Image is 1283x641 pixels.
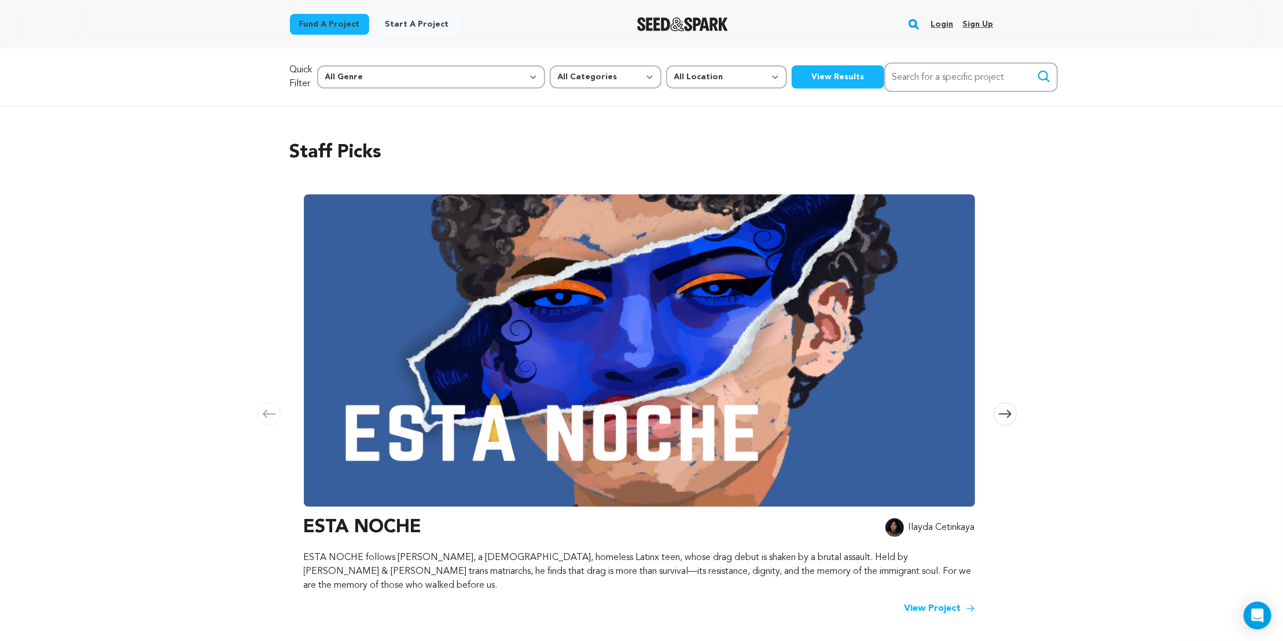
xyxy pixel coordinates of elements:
a: Sign up [962,15,993,34]
a: View Project [905,602,975,616]
div: Open Intercom Messenger [1244,602,1271,629]
input: Search for a specific project [884,62,1058,92]
img: 2560246e7f205256.jpg [885,518,904,537]
h2: Staff Picks [290,139,994,167]
h3: ESTA NOCHE [304,514,422,541]
p: ESTA NOCHE follows [PERSON_NAME], a [DEMOGRAPHIC_DATA], homeless Latinx teen, whose drag debut is... [304,551,975,592]
a: Seed&Spark Homepage [637,17,728,31]
a: Fund a project [290,14,369,35]
a: Start a project [376,14,458,35]
p: Quick Filter [290,63,313,91]
img: Seed&Spark Logo Dark Mode [637,17,728,31]
button: View Results [792,65,884,89]
a: Login [931,15,953,34]
p: Ilayda Cetinkaya [909,521,975,535]
img: ESTA NOCHE image [304,194,975,507]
